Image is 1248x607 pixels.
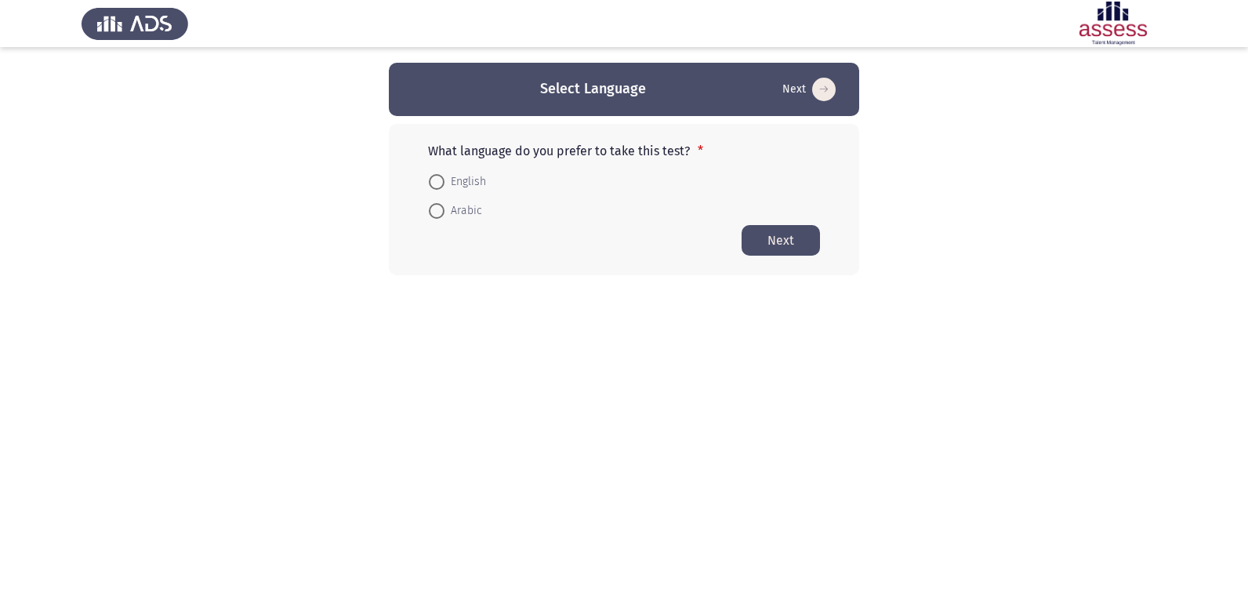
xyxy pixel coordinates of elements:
[428,144,820,158] p: What language do you prefer to take this test?
[444,202,482,220] span: Arabic
[82,2,188,45] img: Assess Talent Management logo
[742,225,820,256] button: Start assessment
[778,77,840,102] button: Start assessment
[540,79,646,99] h3: Select Language
[444,173,486,191] span: English
[1060,2,1166,45] img: Assessment logo of ASSESS Employability - EBI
